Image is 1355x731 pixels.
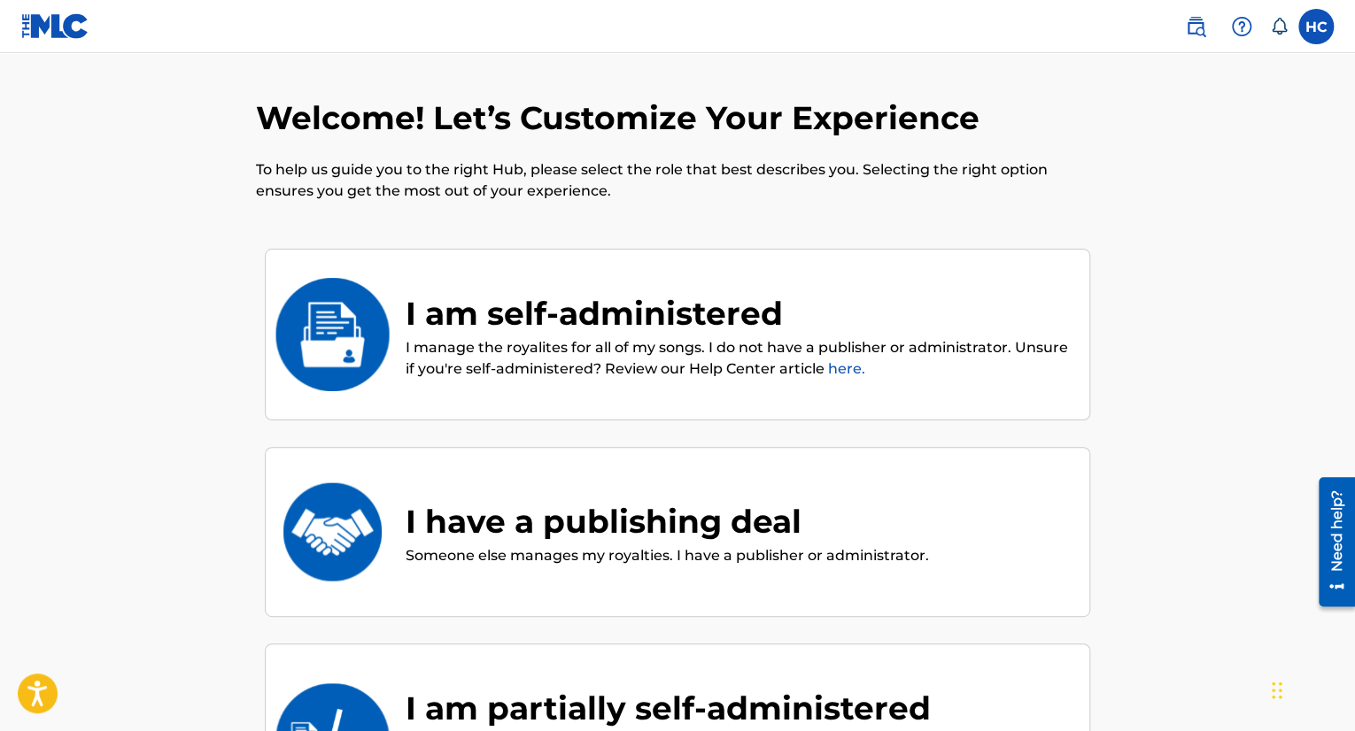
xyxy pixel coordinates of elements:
iframe: Resource Center [1305,470,1355,612]
div: I am self-administered [406,289,1072,337]
div: Widget de chat [1266,646,1355,731]
div: I have a publishing deal [406,497,929,545]
img: help [1231,16,1252,37]
p: To help us guide you to the right Hub, please select the role that best describes you. Selecting ... [256,159,1099,202]
img: MLC Logo [21,13,89,39]
p: I manage the royalites for all of my songs. I do not have a publisher or administrator. Unsure if... [406,337,1072,380]
a: Public Search [1178,9,1213,44]
img: I have a publishing deal [275,475,391,589]
img: search [1185,16,1206,37]
div: I am self-administeredI am self-administeredI manage the royalites for all of my songs. I do not ... [265,249,1090,421]
div: Help [1224,9,1259,44]
h2: Welcome! Let’s Customize Your Experience [256,98,988,138]
p: Someone else manages my royalties. I have a publisher or administrator. [406,545,929,566]
img: I am self-administered [275,278,391,391]
div: Notifications [1270,18,1288,35]
iframe: Chat Widget [1266,646,1355,731]
div: I have a publishing dealI have a publishing dealSomeone else manages my royalties. I have a publi... [265,447,1090,617]
div: Arrastrar [1272,664,1282,717]
a: here. [828,360,865,377]
div: User Menu [1298,9,1334,44]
